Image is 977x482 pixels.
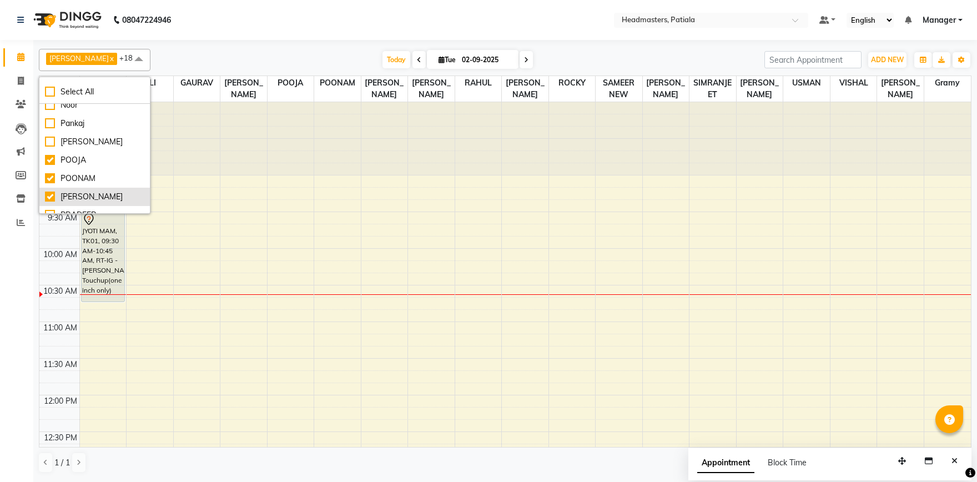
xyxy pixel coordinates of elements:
[436,56,459,64] span: Tue
[42,432,79,444] div: 12:30 PM
[45,99,144,111] div: Noor
[45,118,144,129] div: Pankaj
[49,54,109,63] span: [PERSON_NAME]
[459,52,514,68] input: 2025-09-02
[28,4,104,36] img: logo
[549,76,596,90] span: ROCKY
[361,76,408,102] span: [PERSON_NAME]
[45,136,144,148] div: [PERSON_NAME]
[45,209,144,221] div: PRADEEP
[80,76,127,90] span: ABHISHEK
[923,14,956,26] span: Manager
[830,76,877,90] span: VISHAL
[737,76,783,102] span: [PERSON_NAME]
[39,76,79,88] div: Stylist
[764,51,862,68] input: Search Appointment
[946,453,963,470] button: Close
[689,76,736,102] span: SIMRANJEET
[41,322,79,334] div: 11:00 AM
[924,76,971,90] span: Gramy
[502,76,548,102] span: [PERSON_NAME]
[45,173,144,184] div: POONAM
[455,76,502,90] span: RAHUL
[82,212,124,302] div: JYOTI MAM, TK01, 09:30 AM-10:45 AM, RT-IG - [PERSON_NAME] Touchup(one inch only)
[868,52,907,68] button: ADD NEW
[41,249,79,260] div: 10:00 AM
[109,54,114,63] a: x
[46,212,79,224] div: 9:30 AM
[45,86,144,98] div: Select All
[41,285,79,297] div: 10:30 AM
[768,458,807,468] span: Block Time
[127,76,173,90] span: ALI
[41,359,79,370] div: 11:30 AM
[45,191,144,203] div: [PERSON_NAME]
[45,154,144,166] div: POOJA
[408,76,455,102] span: [PERSON_NAME]
[54,457,70,469] span: 1 / 1
[314,76,361,90] span: POONAM
[174,76,220,90] span: GAURAV
[877,76,924,102] span: [PERSON_NAME]
[268,76,314,90] span: POOJA
[596,76,642,102] span: SAMEER NEW
[783,76,830,90] span: USMAN
[697,453,754,473] span: Appointment
[220,76,267,102] span: [PERSON_NAME]
[643,76,689,102] span: [PERSON_NAME]
[42,395,79,407] div: 12:00 PM
[122,4,171,36] b: 08047224946
[382,51,410,68] span: Today
[119,53,141,62] span: +18
[871,56,904,64] span: ADD NEW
